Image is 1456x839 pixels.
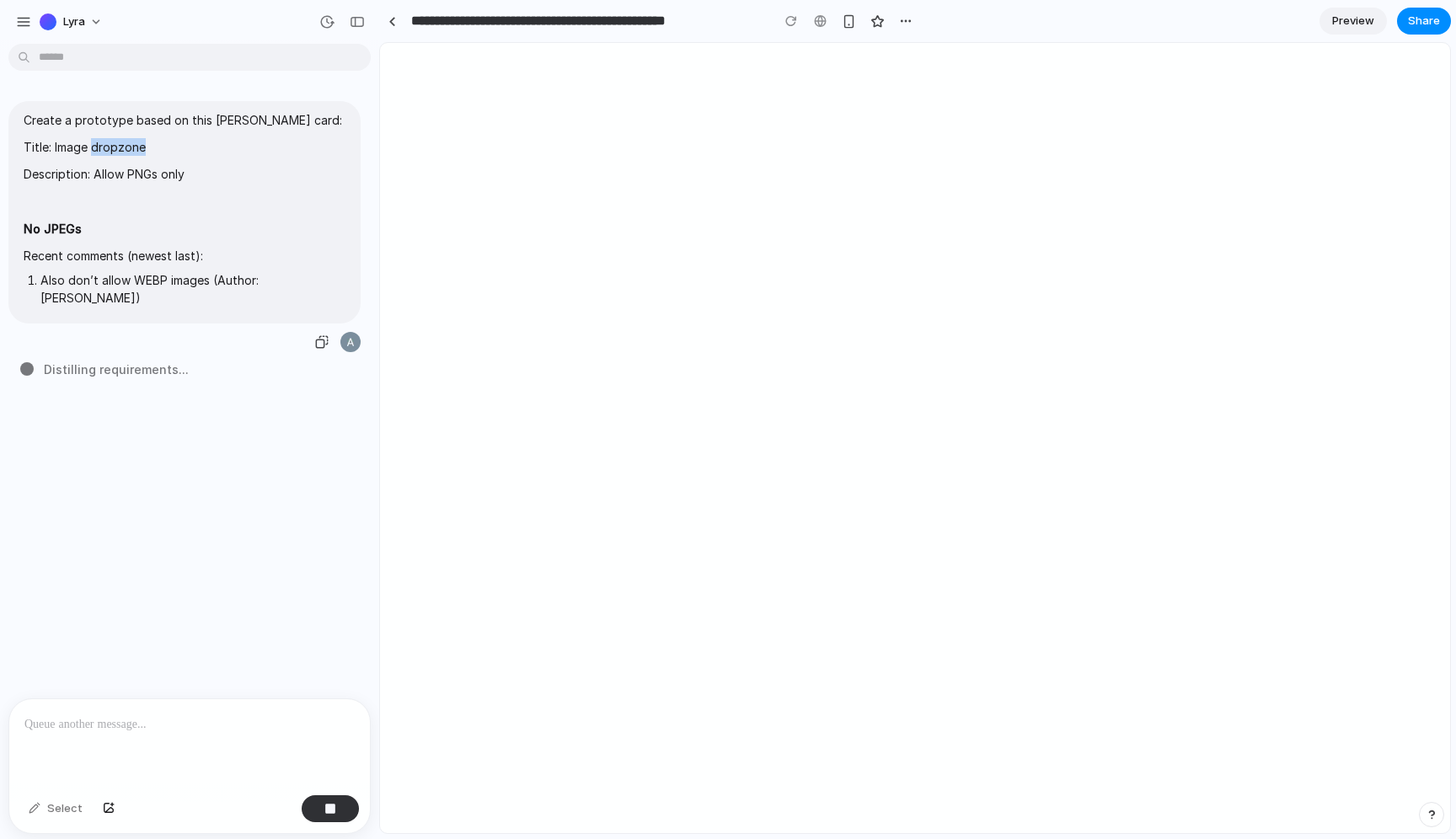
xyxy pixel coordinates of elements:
[24,193,345,211] p: ‌
[63,13,85,30] span: Lyra
[40,271,345,307] li: Also don’t allow WEBP images (Author: [PERSON_NAME])
[24,222,82,236] strong: No JPEGs
[33,8,111,35] button: Lyra
[24,111,345,129] p: Create a prototype based on this [PERSON_NAME] card:
[24,138,345,156] p: Title: Image dropzone
[1408,13,1440,29] span: Share
[1332,13,1374,29] span: Preview
[24,247,345,265] p: Recent comments (newest last):
[24,165,345,183] p: Description: Allow PNGs only
[1319,8,1387,35] a: Preview
[1397,8,1451,35] button: Share
[44,361,189,378] span: Distilling requirements ...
